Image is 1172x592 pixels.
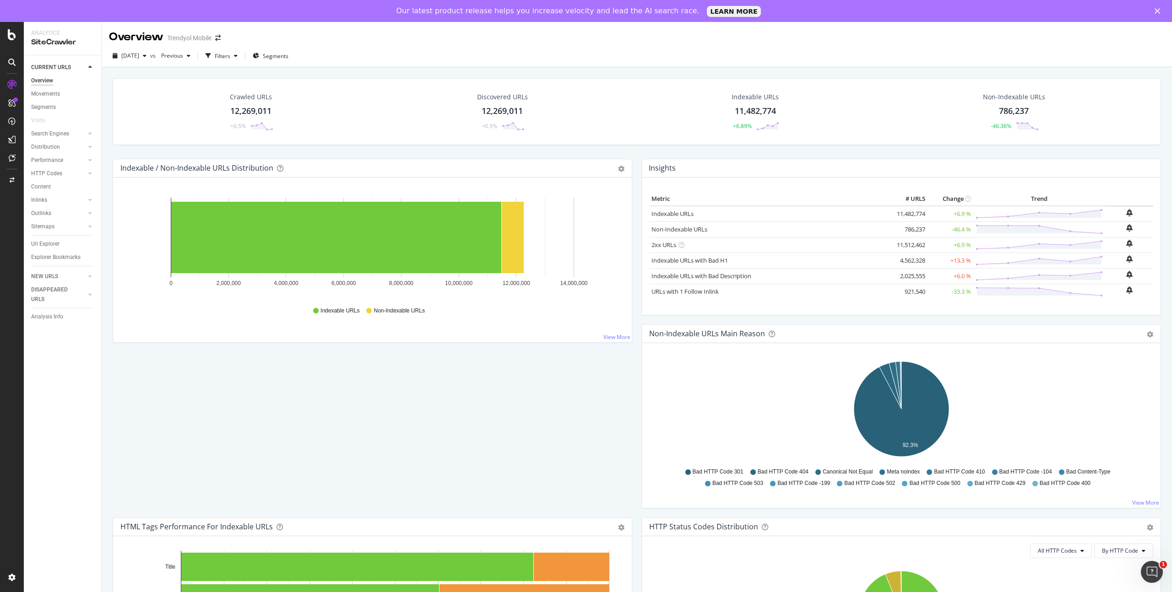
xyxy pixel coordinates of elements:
div: Indexable URLs [732,92,779,102]
a: CURRENT URLS [31,63,86,72]
div: bell-plus [1126,224,1133,231]
a: NEW URLS [31,272,86,281]
div: Crawled URLs [230,92,272,102]
th: Trend [973,192,1105,206]
a: View More [1132,499,1159,506]
a: Visits [31,116,54,125]
a: Analysis Info [31,312,95,322]
a: Performance [31,156,86,165]
div: 12,269,011 [230,105,271,117]
div: HTTP Codes [31,169,62,178]
div: HTML Tags Performance for Indexable URLs [120,522,273,531]
a: Url Explorer [31,239,95,249]
div: +0.5% [482,122,497,130]
a: Segments [31,102,95,112]
div: DISAPPEARED URLS [31,285,77,304]
text: 10,000,000 [445,280,472,286]
text: 6,000,000 [331,280,356,286]
div: Discovered URLs [477,92,528,102]
span: Bad HTTP Code -199 [777,479,830,487]
div: gear [1147,331,1153,338]
text: 0 [169,280,173,286]
span: 1 [1160,561,1167,568]
div: 12,269,011 [482,105,523,117]
text: 4,000,000 [274,280,298,286]
a: Indexable URLs with Bad H1 [651,256,728,264]
div: HTTP Status Codes Distribution [649,522,758,531]
div: NEW URLS [31,272,58,281]
span: By HTTP Code [1102,547,1138,554]
span: Previous [157,52,183,59]
th: # URLS [891,192,928,206]
td: 786,237 [891,221,928,237]
div: Outlinks [31,209,51,218]
td: +6.0 % [928,268,973,284]
td: 921,540 [891,284,928,299]
span: All HTTP Codes [1038,547,1077,554]
span: Bad HTTP Code 400 [1040,479,1091,487]
div: bell-plus [1126,255,1133,263]
div: Explorer Bookmarks [31,253,81,262]
a: Non-Indexable URLs [651,225,707,233]
span: Meta noindex [887,468,920,476]
div: Trendyol Mobile [167,33,212,43]
div: bell-plus [1126,286,1133,294]
div: +6.89% [733,122,752,130]
div: Non-Indexable URLs [983,92,1045,102]
div: Url Explorer [31,239,60,249]
div: Filters [215,52,230,60]
div: Inlinks [31,195,47,205]
text: 8,000,000 [389,280,414,286]
div: A chart. [120,192,624,298]
a: Outlinks [31,209,86,218]
div: arrow-right-arrow-left [215,35,221,41]
button: All HTTP Codes [1030,544,1092,558]
span: Bad HTTP Code 404 [758,468,808,476]
div: gear [618,166,624,172]
span: Bad HTTP Code 500 [909,479,960,487]
div: bell-plus [1126,271,1133,278]
span: Canonical Not Equal [823,468,873,476]
h4: Insights [649,162,676,174]
span: Non-Indexable URLs [374,307,424,315]
a: HTTP Codes [31,169,86,178]
text: 2,000,000 [217,280,241,286]
a: Sitemaps [31,222,86,231]
div: Performance [31,156,63,165]
div: A chart. [649,358,1153,464]
a: Movements [31,89,95,99]
span: Bad HTTP Code 502 [844,479,895,487]
div: SiteCrawler [31,37,94,48]
text: 14,000,000 [560,280,587,286]
div: Overview [109,29,163,45]
a: DISAPPEARED URLS [31,285,86,304]
td: 11,482,774 [891,206,928,222]
a: Content [31,182,95,192]
a: View More [603,333,630,341]
div: +0.5% [230,122,246,130]
div: Analytics [31,29,94,37]
a: Inlinks [31,195,86,205]
a: Indexable URLs with Bad Description [651,272,751,280]
td: 4,562,328 [891,253,928,268]
div: Sitemaps [31,222,54,231]
a: Indexable URLs [651,210,694,218]
th: Metric [649,192,891,206]
td: +13.3 % [928,253,973,268]
div: Analysis Info [31,312,63,322]
div: Non-Indexable URLs Main Reason [649,329,765,338]
div: Distribution [31,142,60,152]
div: -46.36% [991,122,1011,130]
span: Bad HTTP Code -104 [999,468,1052,476]
text: Title [165,564,176,570]
div: 786,237 [999,105,1029,117]
div: 11,482,774 [735,105,776,117]
span: Bad HTTP Code 503 [712,479,763,487]
text: 12,000,000 [503,280,530,286]
button: By HTTP Code [1094,544,1153,558]
td: +6.9 % [928,237,973,253]
button: [DATE] [109,48,150,63]
td: -46.4 % [928,221,973,237]
a: Explorer Bookmarks [31,253,95,262]
a: LEARN MORE [707,6,761,17]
